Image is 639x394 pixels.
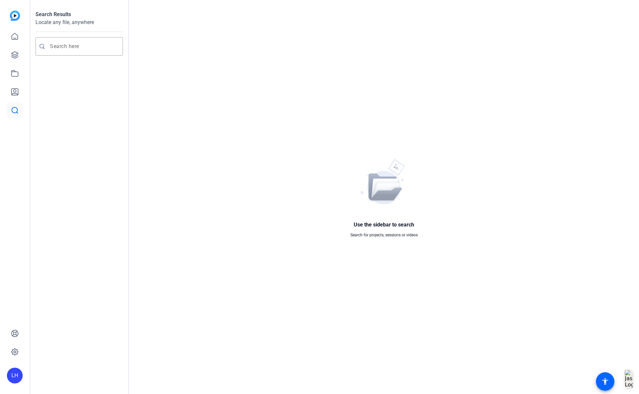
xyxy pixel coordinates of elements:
[350,221,418,229] h1: Use the sidebar to search
[10,11,20,21] img: blue-gradient.svg
[35,11,123,18] h1: Search Results
[7,368,23,383] div: LH
[601,378,609,385] mat-icon: accessibility
[50,42,118,50] mat-chip-grid: Enter search query
[50,42,115,50] input: Search here
[35,18,123,26] h2: Locate any file, anywhere
[350,232,418,238] h2: Search for projects, sessions or videos
[360,156,408,204] img: OpenReel Search Placeholder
